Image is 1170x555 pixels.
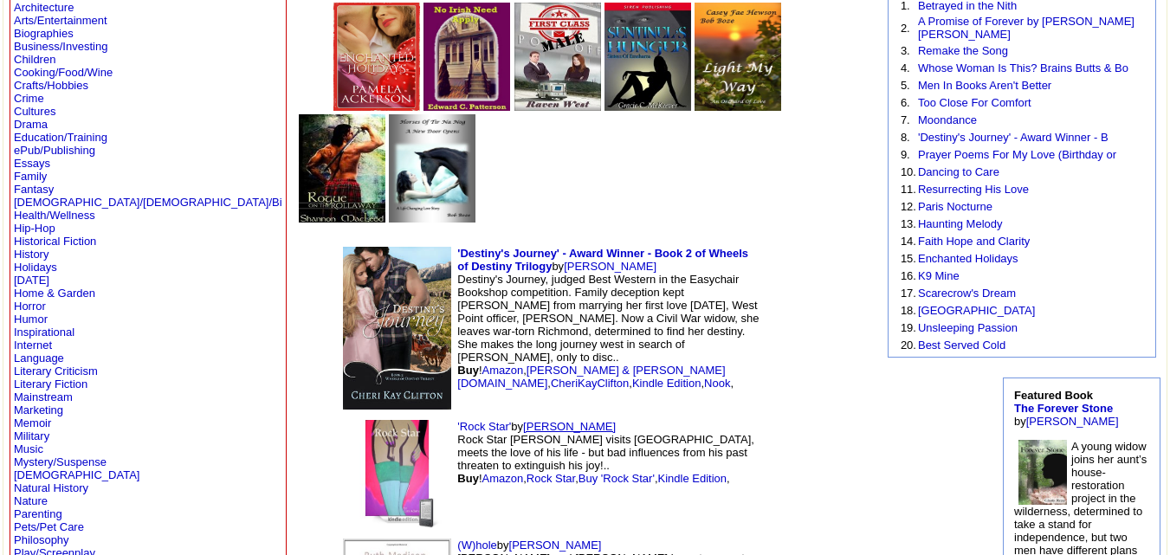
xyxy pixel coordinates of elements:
font: by Destiny's Journey, judged Best Western in the Easychair Bookshop competition. Family deception... [457,260,759,390]
img: shim.gif [776,422,845,526]
b: Buy [457,364,479,377]
a: Kindle Edition [658,472,727,485]
font: by [1014,389,1119,428]
a: Haunting Melody [918,217,1003,230]
a: Sentinel's Hunger [604,99,691,113]
a: Unsleeping Passion [918,321,1018,334]
a: [PERSON_NAME] [523,420,616,433]
font: 9. [901,148,910,161]
font: 12. [901,200,916,213]
a: Mystery/Suspense [14,455,107,468]
a: [DATE] [14,274,49,287]
a: Parenting [14,507,62,520]
font: 17. [901,287,916,300]
a: Resurrecting His Love [918,183,1029,196]
font: 18. [901,304,916,317]
a: Nature [14,494,48,507]
a: [PERSON_NAME] [509,539,602,552]
a: Crime [14,92,44,105]
a: Enchanted Holidays [918,252,1018,265]
a: Enchanted Holidays [333,99,420,113]
a: Philosophy [14,533,69,546]
a: [PERSON_NAME] [1026,415,1119,428]
a: Cooking/Food/Wine [14,66,113,79]
a: Home & Garden [14,287,95,300]
a: [DEMOGRAPHIC_DATA]/[DEMOGRAPHIC_DATA]/Bi [14,196,282,209]
img: 62894.jpg [343,247,451,410]
a: Essays [14,157,50,170]
font: 15. [901,252,916,265]
a: The Forever Stone [1014,402,1113,415]
img: 30503.jpeg [423,3,510,111]
a: Nook [704,377,730,390]
a: Family [14,170,47,183]
a: Mainstream [14,390,73,403]
img: 57060.jpg [1018,440,1067,505]
a: Amazon [482,364,524,377]
a: Children [14,53,55,66]
a: Cultures [14,105,55,118]
a: Marketing [14,403,63,416]
a: Rogue on the Rollaway [299,210,385,225]
a: Health/Wellness [14,209,95,222]
a: 'Destiny's Journey' - Award Winner - Book 2 of Wheels of Destiny Trilogy [457,247,748,273]
font: 13. [901,217,916,230]
font: 2. [901,22,910,35]
a: [DEMOGRAPHIC_DATA] [14,468,139,481]
a: Pets/Pet Care [14,520,84,533]
a: Crafts/Hobbies [14,79,88,92]
a: Humor [14,313,48,326]
a: Remake the Song [918,44,1008,57]
font: 16. [901,269,916,282]
img: shim.gif [862,480,866,484]
a: Architecture [14,1,74,14]
a: History [14,248,48,261]
a: Business/Investing [14,40,107,53]
img: 80243.jpg [333,3,420,111]
a: Natural History [14,481,88,494]
a: Horses of Tir Na Nog, A New Door Opens [389,210,475,225]
a: Kindle Edition [632,377,701,390]
a: Light My Way [695,99,781,113]
a: Historical Fiction [14,235,96,248]
a: Amazon [482,472,524,485]
a: K9 Mine [918,269,960,282]
a: Literary Fiction [14,378,87,390]
a: ePub/Publishing [14,144,95,157]
img: 44551.jpg [343,420,451,528]
a: [PERSON_NAME] & [PERSON_NAME][DOMAIN_NAME] [457,364,725,390]
a: Horror [14,300,46,313]
font: 7. [901,113,910,126]
a: Buy 'Rock Star' [579,472,655,485]
font: 20. [901,339,916,352]
a: Dancing to Care [918,165,999,178]
a: Prayer Poems For My Love (Birthday or [918,148,1116,161]
a: [GEOGRAPHIC_DATA] [918,304,1035,317]
a: Hip-Hop [14,222,55,235]
font: 8. [901,131,910,144]
a: Scarecrow's Dream [918,287,1016,300]
a: Arts/Entertainment [14,14,107,27]
img: 30049.jpg [604,3,691,111]
b: Buy [457,472,479,485]
a: Language [14,352,64,365]
a: Music [14,442,43,455]
img: 60679.jpg [299,114,385,223]
a: [PERSON_NAME] [564,260,656,273]
img: 76426.jpg [695,3,781,111]
a: Memoir [14,416,51,429]
a: Fantasy [14,183,54,196]
font: 5. [901,79,910,92]
a: Men In Books Aren't Better [918,79,1051,92]
font: by Rock Star [PERSON_NAME] visits [GEOGRAPHIC_DATA], meets the love of his life - but bad influen... [457,420,754,485]
a: Rock Star [527,472,575,485]
b: Featured Book [1014,389,1113,415]
a: 'Rock Star' [457,420,511,433]
a: Paris Nocturne [918,200,992,213]
img: shim.gif [776,276,845,380]
img: 23257.jpg [514,3,601,111]
font: 19. [901,321,916,334]
font: 11. [901,183,916,196]
a: Education/Training [14,131,107,144]
a: A Promise of Forever by [PERSON_NAME] [PERSON_NAME] [918,15,1134,41]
